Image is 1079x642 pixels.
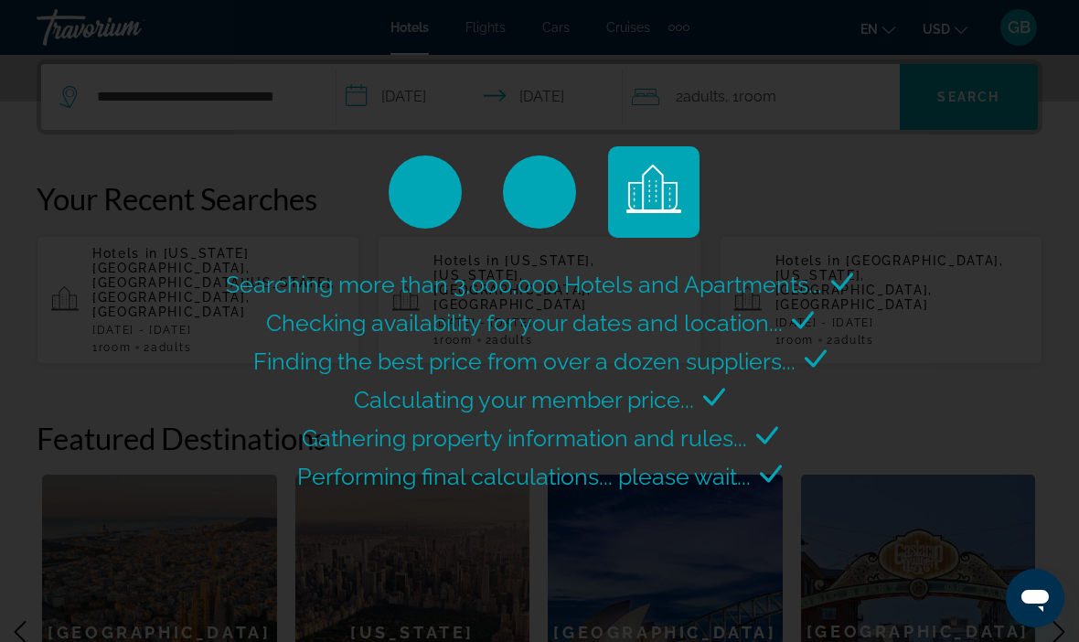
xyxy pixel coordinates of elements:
span: Gathering property information and rules... [302,424,747,452]
span: Performing final calculations... please wait... [297,463,751,490]
span: Searching more than 3,000,000 Hotels and Apartments... [226,271,822,298]
span: Finding the best price from over a dozen suppliers... [253,348,796,375]
span: Calculating your member price... [354,386,694,413]
span: Checking availability for your dates and location... [266,309,783,337]
iframe: Button to launch messaging window [1006,569,1064,627]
